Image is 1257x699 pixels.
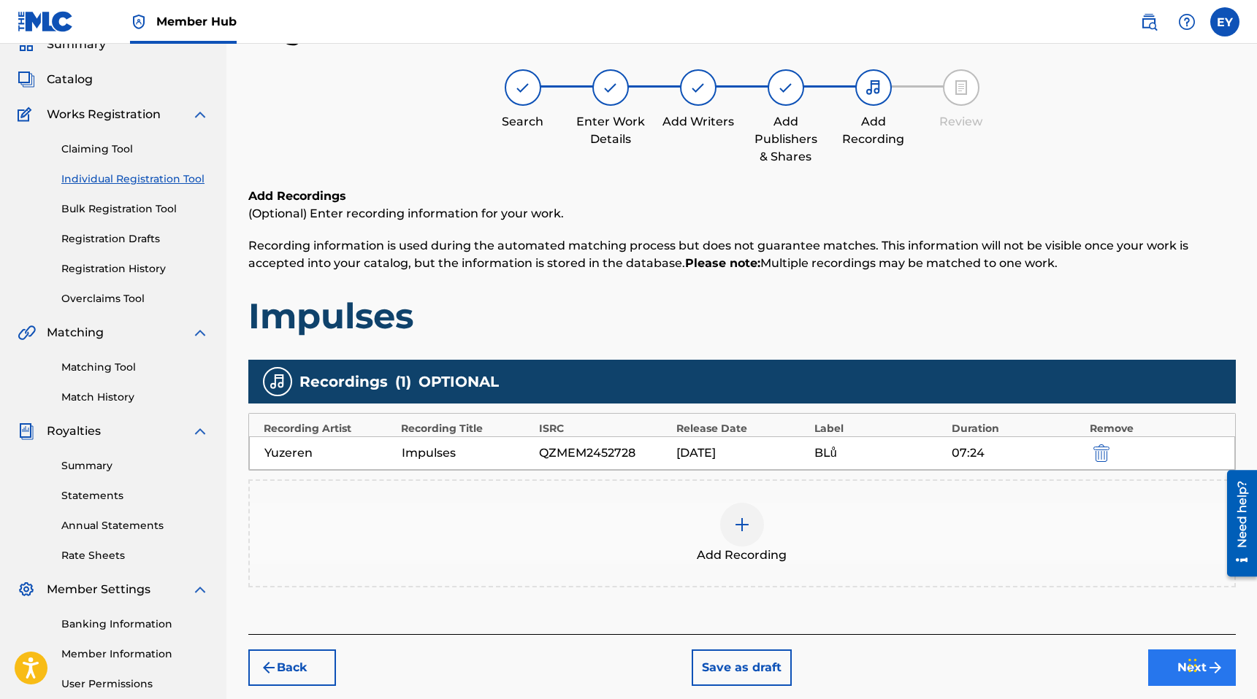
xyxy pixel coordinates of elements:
button: Save as draft [692,649,792,686]
a: Matching Tool [61,360,209,375]
h1: Impulses [248,294,1236,338]
div: Impulses [402,444,532,462]
div: Enter Work Details [574,113,647,148]
img: recording [269,373,286,390]
div: Add Writers [662,113,735,131]
h6: Add Recordings [248,188,1236,205]
img: Top Rightsholder [130,13,148,31]
div: Add Publishers & Shares [749,113,822,166]
img: Matching [18,324,36,341]
div: [DATE] [676,444,806,462]
div: Duration [952,421,1082,436]
a: Match History [61,390,209,405]
a: SummarySummary [18,36,106,53]
a: Individual Registration Tool [61,171,209,187]
img: Works Registration [18,106,37,123]
img: help [1178,13,1196,31]
div: Recording Title [401,421,532,436]
div: Recording Artist [264,421,394,436]
span: (Optional) Enter recording information for your work. [248,206,564,220]
strong: Please note: [685,256,760,270]
div: Label [814,421,945,436]
span: ( 1 ) [395,371,411,393]
div: Remove [1090,421,1220,436]
img: Catalog [18,71,35,88]
img: expand [191,581,209,598]
span: Catalog [47,71,93,88]
img: step indicator icon for Add Publishers & Shares [777,79,795,96]
span: Royalties [47,422,101,440]
a: Statements [61,488,209,503]
a: CatalogCatalog [18,71,93,88]
span: Add Recording [697,547,787,564]
div: Review [925,113,998,131]
a: Public Search [1134,7,1164,36]
a: Bulk Registration Tool [61,201,209,217]
a: Registration History [61,261,209,277]
span: Works Registration [47,106,161,123]
img: step indicator icon for Add Recording [865,79,882,96]
div: User Menu [1210,7,1239,36]
a: Registration Drafts [61,231,209,247]
div: QZMEM2452728 [539,444,669,462]
div: Drag [1188,644,1197,687]
iframe: Chat Widget [1184,629,1257,699]
a: Banking Information [61,617,209,632]
span: Member Hub [156,13,237,30]
a: Member Information [61,646,209,662]
img: Summary [18,36,35,53]
div: Add Recording [837,113,910,148]
a: Summary [61,458,209,474]
img: step indicator icon for Search [514,79,532,96]
div: Yuzeren [264,444,394,462]
img: expand [191,324,209,341]
button: Next [1148,649,1236,686]
img: Member Settings [18,581,35,598]
img: MLC Logo [18,11,74,32]
img: expand [191,422,209,440]
span: OPTIONAL [419,371,499,393]
button: Back [248,649,336,686]
img: 12a2ab48e56ec057fbd8.svg [1093,444,1109,462]
span: Recording information is used during the automated matching process but does not guarantee matche... [248,239,1188,270]
div: Help [1172,7,1201,36]
img: step indicator icon for Enter Work Details [602,79,619,96]
img: expand [191,106,209,123]
img: search [1140,13,1158,31]
span: Recordings [299,371,388,393]
span: Matching [47,324,104,341]
div: Search [486,113,559,131]
a: Annual Statements [61,518,209,533]
img: step indicator icon for Add Writers [689,79,707,96]
a: User Permissions [61,676,209,692]
img: Royalties [18,422,35,440]
img: step indicator icon for Review [952,79,970,96]
div: 07:24 [952,444,1082,462]
iframe: Resource Center [1216,465,1257,582]
a: Rate Sheets [61,548,209,563]
div: ISRC [539,421,670,436]
img: add [733,516,751,533]
div: BLů [814,444,944,462]
div: Release Date [676,421,807,436]
a: Overclaims Tool [61,291,209,306]
a: Claiming Tool [61,142,209,157]
span: Summary [47,36,106,53]
img: 7ee5dd4eb1f8a8e3ef2f.svg [260,659,278,676]
span: Member Settings [47,581,150,598]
